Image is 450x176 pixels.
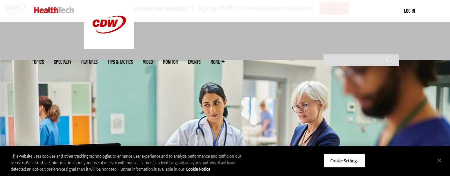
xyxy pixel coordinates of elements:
span: Topics [32,59,44,64]
button: Close [432,153,447,168]
span: Specialty [54,59,71,64]
a: MonITor [163,59,178,64]
a: Video [143,59,153,64]
span: More [211,59,225,64]
a: CDW [84,44,134,51]
div: User menu [404,7,415,14]
button: Cookie Settings [323,154,365,168]
div: This website uses cookies and other tracking technologies to enhance user experience and to analy... [11,153,247,173]
a: Tips & Tactics [108,59,133,64]
a: Features [81,59,98,64]
a: Log in [404,8,415,14]
a: Events [188,59,201,64]
img: Home [34,7,74,13]
a: More information about your privacy [186,166,210,172]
